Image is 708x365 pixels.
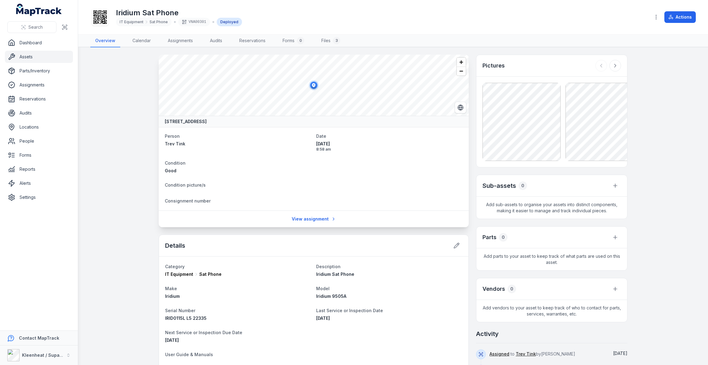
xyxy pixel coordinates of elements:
h2: Details [165,241,185,250]
a: Audits [5,107,73,119]
span: Last Service or Inspection Date [316,308,383,313]
a: Assignments [163,35,198,47]
span: IRID0115L L5 22335 [165,316,207,321]
a: Alerts [5,177,73,189]
span: User Guide & Manuals [165,352,213,357]
button: Search [7,21,56,33]
a: Trev Tink [516,351,536,357]
a: Locations [5,121,73,133]
span: Model [316,286,330,291]
span: Person [165,133,180,139]
a: Parts/Inventory [5,65,73,77]
strong: Kleenheat / Supagas [22,352,67,358]
h2: Activity [476,330,499,338]
span: [DATE] [165,338,179,343]
a: Settings [5,191,73,203]
span: 8:58 am [316,147,463,152]
span: Search [28,24,43,30]
span: Add vendors to your asset to keep track of who to contact for parts, services, warranties, etc. [476,300,627,322]
span: Consignment number [165,198,211,203]
a: Calendar [128,35,156,47]
span: Make [165,286,177,291]
a: Files3 [316,35,345,47]
span: Iridium Sat Phone [316,272,354,277]
h1: Iridium Sat Phone [116,8,242,18]
a: Trev Tink [165,141,311,147]
time: 03/10/2025, 8:58:59 am [316,141,463,152]
a: Assigned [489,351,509,357]
button: Switch to Satellite View [455,102,466,113]
time: 04/08/2025, 12:00:00 am [316,316,330,321]
a: Assignments [5,79,73,91]
a: Dashboard [5,37,73,49]
div: 0 [297,37,304,44]
button: Actions [664,11,696,23]
canvas: Map [159,55,469,116]
a: Forms [5,149,73,161]
span: Iridium [165,294,180,299]
a: Audits [205,35,227,47]
a: Overview [90,35,120,47]
span: Condition picture/s [165,182,206,188]
span: Add sub-assets to organise your assets into distinct components, making it easier to manage and t... [476,197,627,219]
span: Next Service or Inspection Due Date [165,330,242,335]
a: Assets [5,51,73,63]
div: 0 [518,181,527,190]
span: Date [316,133,326,139]
span: Description [316,264,341,269]
div: Deployed [217,18,242,26]
a: Forms0 [278,35,309,47]
a: MapTrack [16,4,62,16]
span: to by [PERSON_NAME] [489,351,575,356]
h3: Vendors [482,285,505,293]
strong: Contact MapTrack [19,335,59,341]
a: Reservations [234,35,270,47]
strong: [STREET_ADDRESS] [165,119,207,125]
span: IT Equipment [165,271,193,277]
span: [DATE] [613,351,627,356]
span: Iridium 9505A [316,294,346,299]
a: People [5,135,73,147]
time: 03/10/2025, 8:58:59 am [613,351,627,356]
span: Sat Phone [199,271,222,277]
span: Category [165,264,185,269]
div: 0 [499,233,508,242]
button: Zoom out [457,67,466,75]
span: Good [165,168,176,173]
a: Reports [5,163,73,175]
h3: Pictures [482,61,505,70]
div: VNA00301 [178,18,210,26]
span: Condition [165,160,186,166]
span: [DATE] [316,141,463,147]
div: 3 [333,37,340,44]
h3: Parts [482,233,497,242]
span: Add parts to your asset to keep track of what parts are used on this asset. [476,248,627,270]
span: Serial Number [165,308,195,313]
button: Zoom in [457,58,466,67]
div: 0 [508,285,516,293]
a: Reservations [5,93,73,105]
span: [DATE] [316,316,330,321]
time: 01/09/2025, 12:00:00 am [165,338,179,343]
span: IT Equipment [120,20,143,24]
span: Sat Phone [150,20,168,24]
h2: Sub-assets [482,181,516,190]
a: View assignment [288,213,340,225]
